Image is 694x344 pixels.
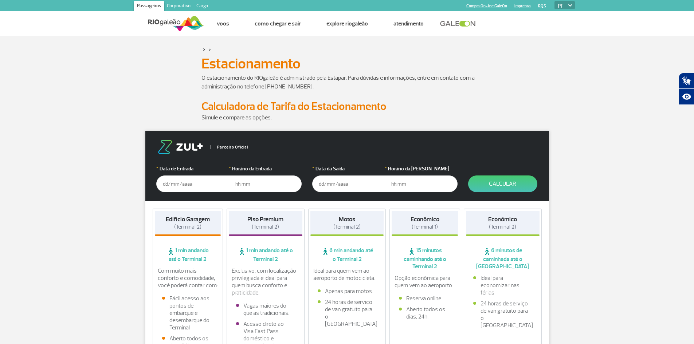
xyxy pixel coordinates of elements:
[538,4,546,8] a: RQS
[232,267,299,296] p: Exclusivo, com localização privilegiada e ideal para quem busca conforto e praticidade.
[156,140,204,154] img: logo-zul.png
[193,1,211,12] a: Cargo
[255,20,301,27] a: Como chegar e sair
[488,216,517,223] strong: Econômico
[411,216,439,223] strong: Econômico
[201,113,493,122] p: Simule e compare as opções.
[201,74,493,91] p: O estacionamento do RIOgaleão é administrado pela Estapar. Para dúvidas e informações, entre em c...
[468,175,537,192] button: Calcular
[252,224,279,230] span: (Terminal 2)
[247,216,283,223] strong: Piso Premium
[412,224,438,230] span: (Terminal 1)
[156,165,229,173] label: Data de Entrada
[229,165,302,173] label: Horário da Entrada
[514,4,531,8] a: Imprensa
[339,216,355,223] strong: Motos
[155,247,221,263] span: 1 min andando até o Terminal 2
[679,73,694,105] div: Plugin de acessibilidade da Hand Talk.
[217,20,229,27] a: Voos
[392,247,458,270] span: 15 minutos caminhando até o Terminal 2
[312,175,385,192] input: dd/mm/aaaa
[466,4,507,8] a: Compra On-line GaleOn
[333,224,361,230] span: (Terminal 2)
[399,295,451,302] li: Reserva online
[473,274,532,296] li: Ideal para economizar nas férias
[385,175,458,192] input: hh:mm
[211,145,248,149] span: Parceiro Oficial
[399,306,451,320] li: Aberto todos os dias, 24h.
[679,73,694,89] button: Abrir tradutor de língua de sinais.
[385,165,458,173] label: Horário da [PERSON_NAME]
[174,224,201,230] span: (Terminal 2)
[201,58,493,70] h1: Estacionamento
[326,20,368,27] a: Explore RIOgaleão
[466,247,540,270] span: 6 minutos de caminhada até o [GEOGRAPHIC_DATA]
[236,302,295,317] li: Vagas maiores do que as tradicionais.
[164,1,193,12] a: Corporativo
[229,247,302,263] span: 1 min andando até o Terminal 2
[229,175,302,192] input: hh:mm
[318,288,377,295] li: Apenas para motos.
[318,298,377,328] li: 24 horas de serviço de van gratuito para o [GEOGRAPHIC_DATA]
[679,89,694,105] button: Abrir recursos assistivos.
[313,267,381,282] p: Ideal para quem vem ao aeroporto de motocicleta.
[393,20,424,27] a: Atendimento
[158,267,218,289] p: Com muito mais conforto e comodidade, você poderá contar com:
[162,295,214,331] li: Fácil acesso aos pontos de embarque e desembarque do Terminal
[395,274,455,289] p: Opção econômica para quem vem ao aeroporto.
[134,1,164,12] a: Passageiros
[203,45,205,54] a: >
[156,175,229,192] input: dd/mm/aaaa
[489,224,516,230] span: (Terminal 2)
[166,216,210,223] strong: Edifício Garagem
[201,100,493,113] h2: Calculadora de Tarifa do Estacionamento
[312,165,385,173] label: Data da Saída
[310,247,384,263] span: 6 min andando até o Terminal 2
[473,300,532,329] li: 24 horas de serviço de van gratuito para o [GEOGRAPHIC_DATA]
[208,45,211,54] a: >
